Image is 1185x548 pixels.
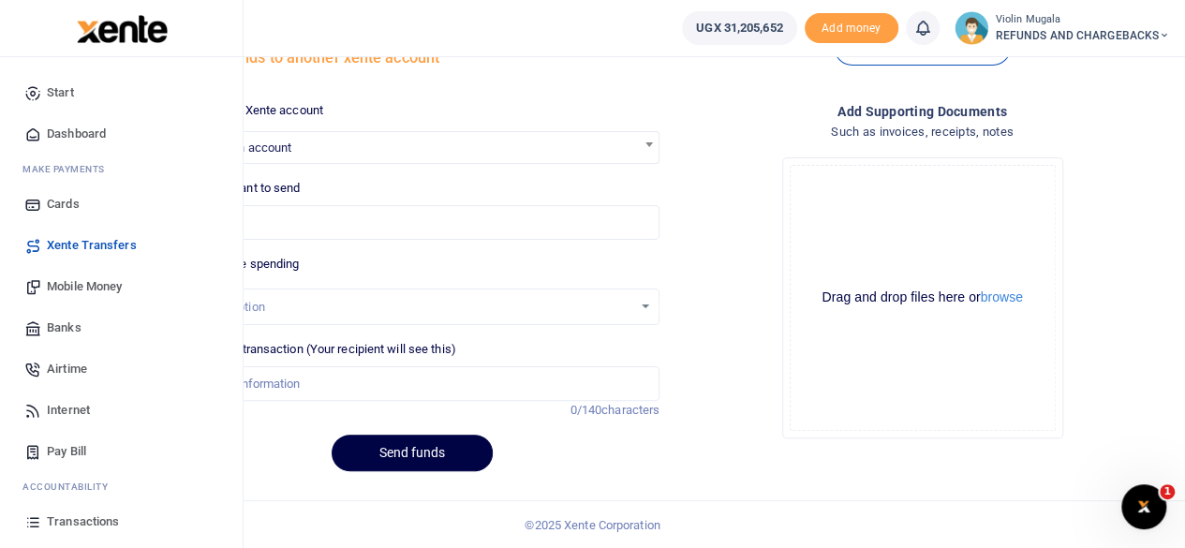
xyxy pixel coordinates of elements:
a: logo-small logo-large logo-large [75,21,168,35]
a: Add money [805,20,898,34]
a: Xente Transfers [15,225,228,266]
small: Violin Mugala [996,12,1170,28]
iframe: Intercom live chat [1121,484,1166,529]
button: Send funds [332,435,493,471]
a: Airtime [15,348,228,390]
span: Cards [47,195,80,214]
li: M [15,155,228,184]
div: File Uploader [782,157,1063,438]
a: Dashboard [15,113,228,155]
label: Memo for this transaction (Your recipient will see this) [164,340,456,359]
span: Banks [47,318,81,337]
div: Select an option [178,298,632,317]
span: Mobile Money [47,277,122,296]
span: Airtime [47,360,87,378]
span: ake Payments [32,162,105,176]
a: Cards [15,184,228,225]
a: Mobile Money [15,266,228,307]
input: Enter extra information [164,366,659,402]
h5: Transfer funds to another xente account [164,49,659,67]
a: Banks [15,307,228,348]
span: Search for an account [165,132,659,161]
a: Start [15,72,228,113]
span: characters [601,403,659,417]
a: Pay Bill [15,431,228,472]
a: Transactions [15,501,228,542]
span: countability [37,480,108,494]
span: Pay Bill [47,442,86,461]
button: browse [981,290,1023,304]
li: Toup your wallet [805,13,898,44]
h4: Such as invoices, receipts, notes [674,122,1170,142]
img: logo-large [77,15,168,43]
img: profile-user [955,11,988,45]
a: Internet [15,390,228,431]
a: UGX 31,205,652 [682,11,796,45]
input: UGX [164,205,659,241]
a: profile-user Violin Mugala REFUNDS AND CHARGEBACKS [955,11,1170,45]
span: Dashboard [47,125,106,143]
span: UGX 31,205,652 [696,19,782,37]
li: Ac [15,472,228,501]
span: Internet [47,401,90,420]
h4: Add supporting Documents [674,101,1170,122]
span: REFUNDS AND CHARGEBACKS [996,27,1170,44]
span: Search for an account [164,131,659,164]
span: 1 [1160,484,1175,499]
span: Start [47,83,74,102]
span: Transactions [47,512,119,531]
div: Drag and drop files here or [791,289,1055,306]
span: Xente Transfers [47,236,137,255]
span: Add money [805,13,898,44]
span: 0/140 [570,403,602,417]
li: Wallet ballance [674,11,804,45]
